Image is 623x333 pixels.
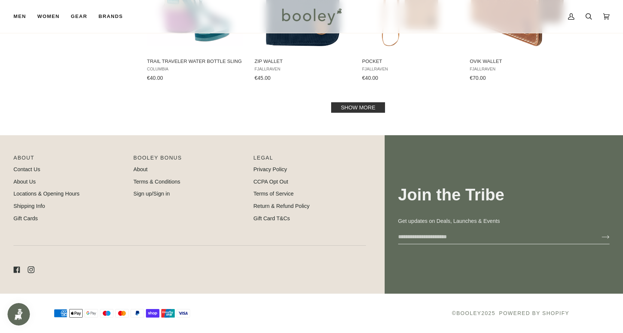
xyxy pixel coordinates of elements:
[253,191,294,197] a: Terms of Service
[254,58,351,65] span: Zip Wallet
[134,191,170,197] a: Sign up/Sign in
[147,75,163,81] span: €40.00
[279,6,344,27] img: Booley
[362,67,459,72] span: Fjallraven
[398,230,590,244] input: your-email@example.com
[254,67,351,72] span: Fjallraven
[147,58,244,65] span: Trail Traveler Water Bottle Sling
[13,154,126,166] p: Pipeline_Footer Main
[253,166,287,172] a: Privacy Policy
[98,13,123,20] span: Brands
[147,67,244,72] span: Columbia
[331,102,385,113] a: Show more
[13,13,26,20] span: Men
[470,67,566,72] span: Fjallraven
[398,185,610,205] h3: Join the Tribe
[456,310,482,316] a: Booley
[254,75,271,81] span: €45.00
[253,154,366,166] p: Pipeline_Footer Sub
[452,309,495,317] span: © 2025
[253,179,288,185] a: CCPA Opt Out
[590,231,610,243] button: Join
[13,166,40,172] a: Contact Us
[398,217,610,225] p: Get updates on Deals, Launches & Events
[13,203,45,209] a: Shipping Info
[13,179,36,185] a: About Us
[134,166,148,172] a: About
[362,58,459,65] span: Pocket
[37,13,59,20] span: Women
[147,105,569,111] div: Pagination
[362,75,378,81] span: €40.00
[13,215,38,221] a: Gift Cards
[134,154,246,166] p: Booley Bonus
[13,191,80,197] a: Locations & Opening Hours
[470,58,566,65] span: Ovik Wallet
[253,215,290,221] a: Gift Card T&Cs
[7,303,30,326] iframe: Button to open loyalty program pop-up
[470,75,486,81] span: €70.00
[499,310,569,316] a: Powered by Shopify
[253,203,309,209] a: Return & Refund Policy
[71,13,87,20] span: Gear
[134,179,180,185] a: Terms & Conditions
